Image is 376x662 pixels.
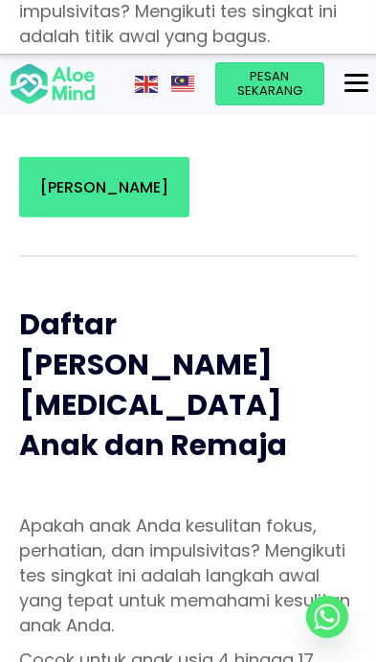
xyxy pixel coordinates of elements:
[40,176,168,198] font: [PERSON_NAME]
[171,76,194,93] img: ms
[19,304,287,466] font: Daftar [PERSON_NAME] [MEDICAL_DATA] Anak dan Remaja
[19,157,189,217] a: [PERSON_NAME]
[306,596,348,638] a: WhatsApp
[337,67,376,100] button: Menu
[171,74,196,93] a: Malay
[237,67,302,101] font: Pesan Sekarang
[135,74,160,93] a: English
[215,62,324,105] a: Pesan Sekarang
[135,76,158,93] img: en
[19,514,350,637] font: Apakah anak Anda kesulitan fokus, perhatian, dan impulsivitas? Mengikuti tes singkat ini adalah l...
[10,62,96,106] img: Logo Pikiran Lidah Buaya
